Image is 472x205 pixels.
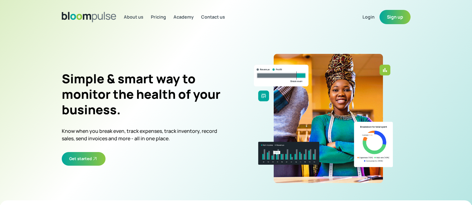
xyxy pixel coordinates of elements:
a: Pricing [151,14,166,20]
a: Contact us [201,14,225,20]
a: About us [124,14,143,20]
span: Login [362,14,375,20]
a: Login [362,14,380,20]
button: Sign up [380,10,411,24]
a: Academy [173,14,194,20]
p: Know when you break even, track expenses, track inventory, record sales, send invoices and more -... [62,127,226,142]
button: Get started [62,152,106,166]
img: Bloom Logo [62,12,116,22]
h2: Simple & smart way to monitor the health of your business. [62,71,226,117]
